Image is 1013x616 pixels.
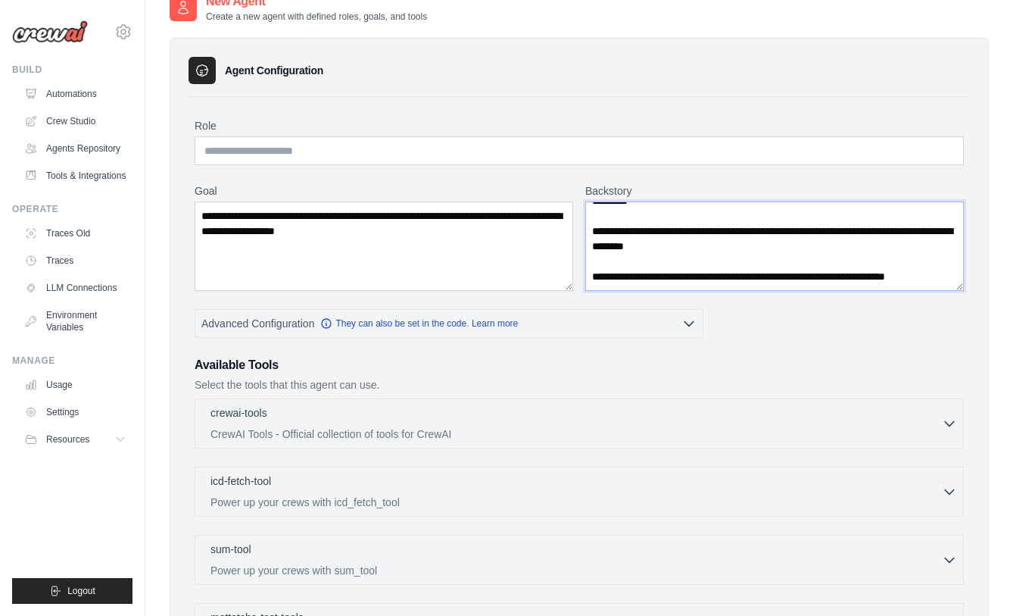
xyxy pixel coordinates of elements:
[210,427,942,442] p: CrewAI Tools - Official collection of tools for CrewAI
[585,183,964,199] label: Backstory
[225,63,323,78] h3: Agent Configuration
[18,82,132,106] a: Automations
[210,474,271,489] p: icd-fetch-tool
[67,585,95,597] span: Logout
[195,356,964,374] h3: Available Tools
[320,317,518,330] a: They can also be set in the code. Learn more
[206,11,427,23] p: Create a new agent with defined roles, goals, and tools
[18,427,132,452] button: Resources
[210,495,942,510] p: Power up your crews with icd_fetch_tool
[18,276,132,300] a: LLM Connections
[210,405,267,421] p: crewai-tools
[12,355,132,367] div: Manage
[210,563,942,578] p: Power up your crews with sum_tool
[18,221,132,245] a: Traces Old
[18,109,132,133] a: Crew Studio
[18,136,132,161] a: Agents Repository
[210,542,251,557] p: sum-tool
[12,20,88,43] img: Logo
[195,377,964,392] p: Select the tools that this agent can use.
[201,316,314,331] span: Advanced Configuration
[12,203,132,215] div: Operate
[12,64,132,76] div: Build
[201,405,957,442] button: crewai-tools CrewAI Tools - Official collection of tools for CrewAI
[18,373,132,397] a: Usage
[195,118,964,133] label: Role
[201,474,957,510] button: icd-fetch-tool Power up your crews with icd_fetch_tool
[46,433,89,446] span: Resources
[12,578,132,604] button: Logout
[201,542,957,578] button: sum-tool Power up your crews with sum_tool
[195,310,703,337] button: Advanced Configuration They can also be set in the code. Learn more
[18,303,132,339] a: Environment Variables
[18,400,132,424] a: Settings
[195,183,573,199] label: Goal
[18,249,132,273] a: Traces
[18,164,132,188] a: Tools & Integrations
